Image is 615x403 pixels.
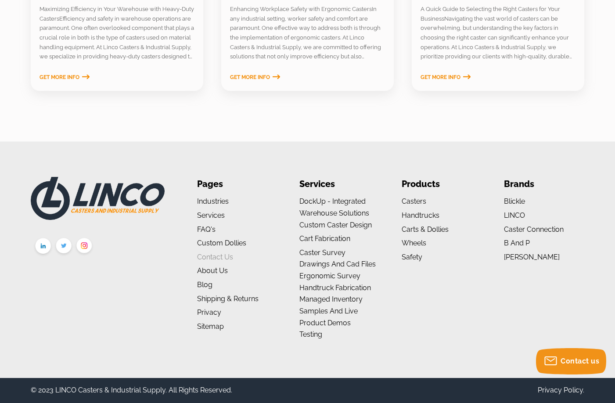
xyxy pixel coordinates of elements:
a: Casters [402,197,426,205]
img: LINCO CASTERS & INDUSTRIAL SUPPLY [31,177,165,220]
span: Contact us [561,357,599,365]
li: Brands [504,177,584,191]
section: Maximizing Efficiency in Your Warehouse with Heavy-Duty CastersEfficiency and safety in warehouse... [31,4,203,61]
a: LINCO [504,211,525,219]
span: Get More Info [421,74,460,80]
button: Contact us [536,348,606,374]
img: linkedin.png [33,236,54,258]
li: Products [402,177,482,191]
a: Shipping & Returns [197,295,259,303]
a: Sitemap [197,322,224,331]
section: A Quick Guide to Selecting the Right Casters for Your BusinessNavigating the vast world of caster... [412,4,584,61]
a: B and P [504,239,530,247]
a: Get More Info [230,74,280,80]
a: Custom Dollies [197,239,246,247]
a: Caster Connection [504,225,564,234]
a: Privacy Policy. [538,386,584,394]
a: Blickle [504,197,525,205]
a: Get More Info [40,74,90,80]
a: Handtruck Fabrication [299,284,371,292]
a: Custom Caster Design [299,221,372,229]
a: Services [197,211,225,219]
a: Wheels [402,239,426,247]
section: Enhancing Workplace Safety with Ergonomic CastersIn any industrial setting, worker safety and com... [221,4,394,61]
img: instagram.png [74,236,95,258]
a: Carts & Dollies [402,225,449,234]
li: Pages [197,177,277,191]
a: Industries [197,197,229,205]
a: Privacy [197,308,221,317]
a: Contact Us [197,253,233,261]
a: Caster Survey [299,248,345,257]
a: Samples and Live Product Demos [299,307,358,327]
img: twitter.png [54,236,74,258]
a: Ergonomic Survey [299,272,360,280]
a: About us [197,266,228,275]
a: Managed Inventory [299,295,363,303]
a: FAQ's [197,225,216,234]
span: Get More Info [230,74,270,80]
a: DockUp - Integrated Warehouse Solutions [299,197,369,217]
a: Safety [402,253,422,261]
a: Testing [299,330,322,338]
a: Cart Fabrication [299,234,350,243]
a: Drawings and Cad Files [299,260,376,268]
a: Blog [197,281,212,289]
a: Get More Info [421,74,471,80]
a: [PERSON_NAME] [504,253,560,261]
span: Get More Info [40,74,79,80]
a: Handtrucks [402,211,439,219]
div: © 2023 LINCO Casters & Industrial Supply. All Rights Reserved. [31,385,232,396]
li: Services [299,177,380,191]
